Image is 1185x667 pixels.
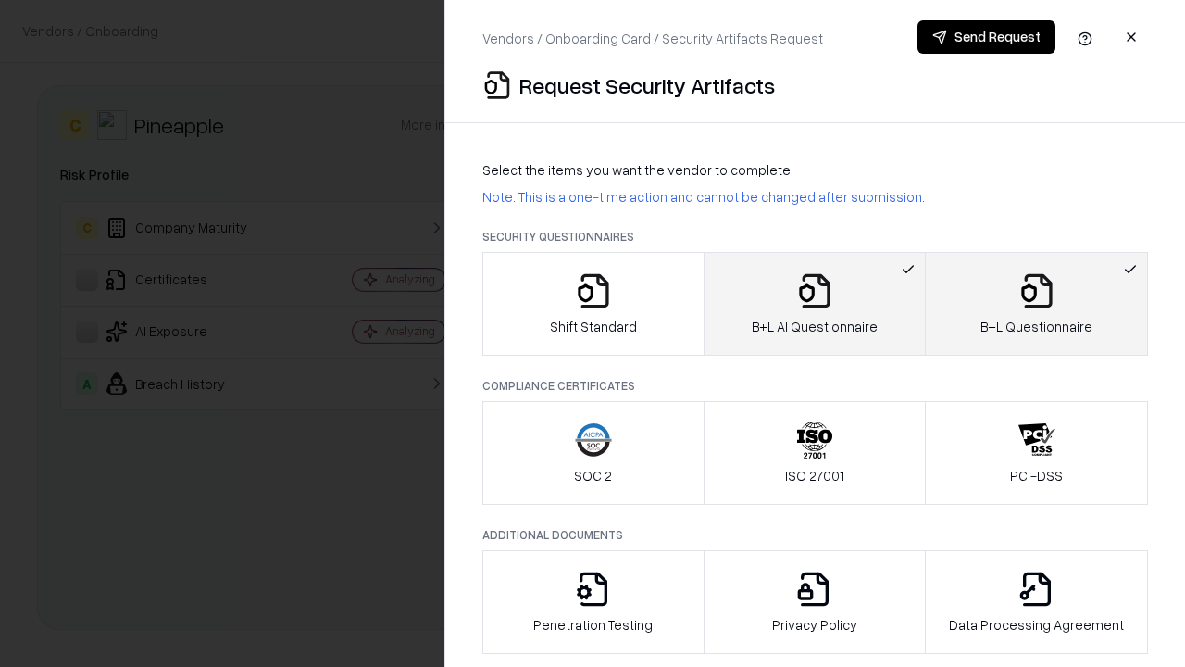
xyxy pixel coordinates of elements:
p: Security Questionnaires [482,229,1148,245]
button: Privacy Policy [704,550,927,654]
p: Compliance Certificates [482,378,1148,394]
button: Penetration Testing [482,550,705,654]
button: Data Processing Agreement [925,550,1148,654]
p: Vendors / Onboarding Card / Security Artifacts Request [482,29,823,48]
p: Select the items you want the vendor to complete: [482,160,1148,180]
p: Request Security Artifacts [519,70,775,100]
p: Data Processing Agreement [949,615,1124,635]
button: PCI-DSS [925,401,1148,505]
button: ISO 27001 [704,401,927,505]
p: Shift Standard [550,317,637,336]
p: Penetration Testing [533,615,653,635]
button: B+L AI Questionnaire [704,252,927,356]
button: Shift Standard [482,252,705,356]
button: Send Request [917,20,1055,54]
p: SOC 2 [574,466,612,485]
p: PCI-DSS [1010,466,1063,485]
p: ISO 27001 [785,466,844,485]
p: B+L Questionnaire [980,317,1092,336]
p: Additional Documents [482,527,1148,543]
button: SOC 2 [482,401,705,505]
p: B+L AI Questionnaire [752,317,878,336]
button: B+L Questionnaire [925,252,1148,356]
p: Note: This is a one-time action and cannot be changed after submission. [482,187,1148,207]
p: Privacy Policy [772,615,857,635]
